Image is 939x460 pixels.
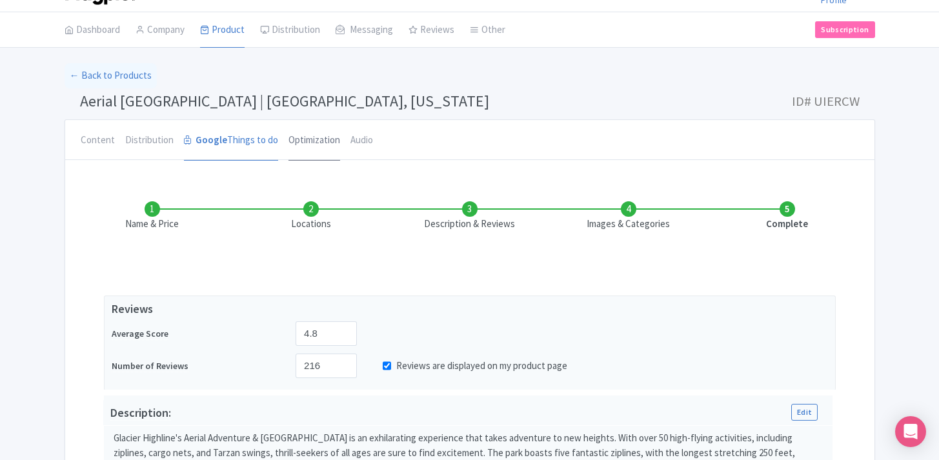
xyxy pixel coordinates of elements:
div: Open Intercom Messenger [895,416,926,447]
span: Aerial [GEOGRAPHIC_DATA] | [GEOGRAPHIC_DATA], [US_STATE] [80,91,489,111]
a: ← Back to Products [65,63,157,88]
a: Reviews [409,12,454,48]
li: Description & Reviews [390,201,549,232]
strong: Google [196,133,227,148]
label: Reviews are displayed on my product page [396,359,567,374]
a: Distribution [260,12,320,48]
a: Optimization [288,120,340,161]
li: Complete [708,201,867,232]
a: Edit [791,404,818,421]
li: Locations [232,201,390,232]
a: Dashboard [65,12,120,48]
a: Content [81,120,115,161]
a: Company [136,12,185,48]
li: Images & Categories [549,201,708,232]
a: Distribution [125,120,174,161]
span: ID# UIERCW [792,88,860,114]
a: Product [200,12,245,48]
span: Average Score [112,328,168,340]
a: Messaging [336,12,393,48]
a: GoogleThings to do [184,120,278,161]
li: Name & Price [73,201,232,232]
a: Other [470,12,505,48]
a: Subscription [815,21,874,38]
a: Audio [350,120,373,161]
span: Number of Reviews [112,360,188,372]
span: Description: [110,405,171,421]
span: Reviews [112,300,828,317]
